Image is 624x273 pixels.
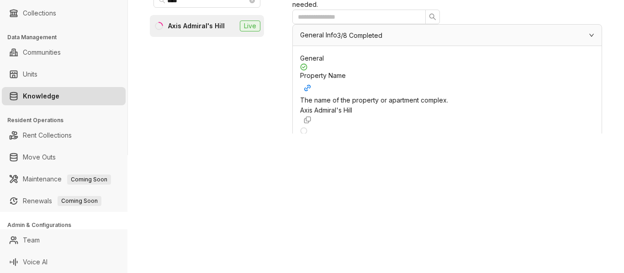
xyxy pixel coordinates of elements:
[23,148,56,166] a: Move Outs
[300,54,324,62] span: General
[2,148,126,166] li: Move Outs
[7,221,127,229] h3: Admin & Configurations
[240,21,260,31] span: Live
[2,4,126,22] li: Collections
[337,32,382,39] span: 3/8 Completed
[300,31,337,39] span: General Info
[2,87,126,105] li: Knowledge
[429,13,436,21] span: search
[23,87,59,105] a: Knowledge
[168,21,225,31] div: Axis Admiral's Hill
[67,175,111,185] span: Coming Soon
[2,170,126,188] li: Maintenance
[23,65,37,83] a: Units
[2,253,126,271] li: Voice AI
[300,95,594,105] div: The name of the property or apartment complex.
[58,196,101,206] span: Coming Soon
[23,126,72,144] a: Rent Collections
[7,116,127,124] h3: Resident Operations
[589,32,594,38] span: expanded
[2,43,126,62] li: Communities
[293,25,602,46] div: General Info3/8 Completed
[300,106,352,114] span: Axis Admiral's Hill
[23,253,48,271] a: Voice AI
[2,192,126,210] li: Renewals
[23,192,101,210] a: RenewalsComing Soon
[23,231,40,249] a: Team
[2,65,126,83] li: Units
[300,71,594,95] div: Property Name
[7,33,127,41] h3: Data Management
[23,4,56,22] a: Collections
[2,231,126,249] li: Team
[2,126,126,144] li: Rent Collections
[23,43,61,62] a: Communities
